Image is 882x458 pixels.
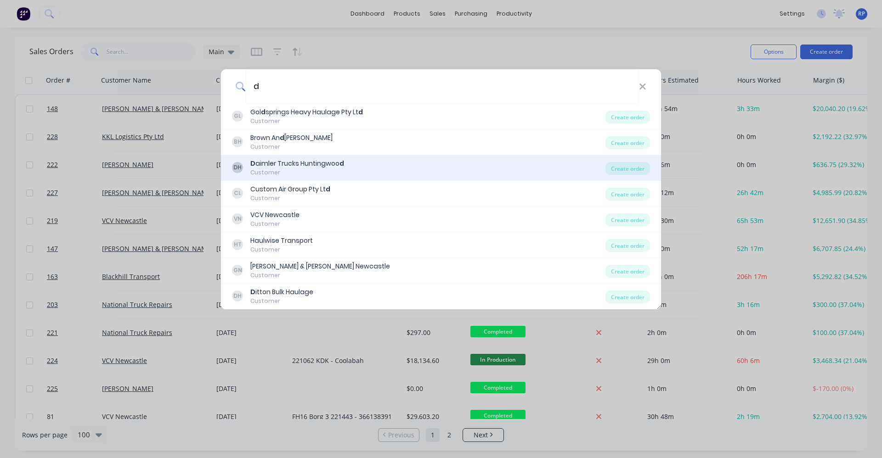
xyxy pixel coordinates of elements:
div: VCV Newcastle [250,210,300,220]
div: Customer [250,143,333,151]
b: d [358,107,363,117]
div: Create order [605,265,650,278]
div: aimler Trucks Huntingwoo [250,159,344,168]
div: DH [232,290,243,302]
div: Create order [605,162,650,175]
div: HT [232,239,243,250]
b: d [280,133,284,142]
div: itton Bulk Haulage [250,287,313,297]
b: d [339,159,344,168]
div: Create order [605,239,650,252]
div: Customer [250,220,300,228]
div: Create order [605,290,650,303]
div: BH [232,136,243,147]
div: Customer [250,246,313,254]
div: Gol springs Heavy Haulage Pty Lt [250,107,363,117]
div: GL [232,111,243,122]
div: Haulwise Transport [250,236,313,246]
b: d [326,184,330,194]
div: [PERSON_NAME] & [PERSON_NAME] Newcastle [250,262,390,271]
div: GN [232,265,243,276]
input: Enter a customer name to create a new order... [246,69,639,104]
div: Brown An [PERSON_NAME] [250,133,333,143]
div: VN [232,213,243,224]
div: Customer [250,194,330,202]
b: D [250,159,255,168]
div: Customer [250,271,390,279]
div: DH [232,162,243,173]
div: Create order [605,136,650,149]
div: Create order [605,213,650,226]
div: Customer [250,117,363,125]
div: CL [232,188,243,199]
b: D [250,287,255,296]
b: d [261,107,266,117]
div: Customer [250,168,344,177]
div: Customer [250,297,313,305]
div: Custom Air Group Pty Lt [250,184,330,194]
div: Create order [605,111,650,123]
div: Create order [605,188,650,201]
